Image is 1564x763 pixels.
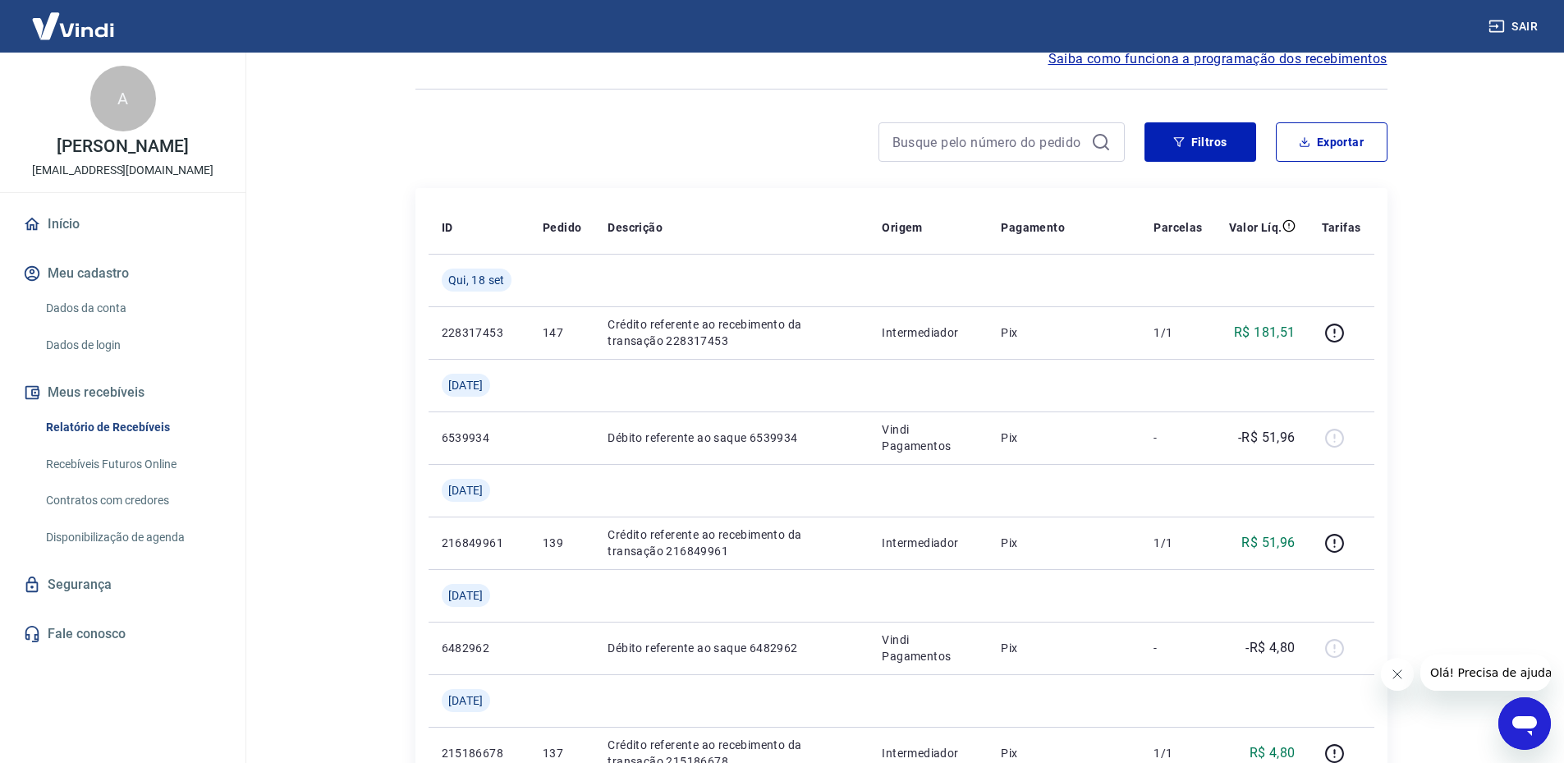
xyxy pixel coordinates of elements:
p: Vindi Pagamentos [882,421,975,454]
p: Intermediador [882,324,975,341]
p: R$ 51,96 [1241,533,1295,553]
p: ID [442,219,453,236]
span: Qui, 18 set [448,272,505,288]
a: Contratos com credores [39,484,226,517]
a: Relatório de Recebíveis [39,411,226,444]
p: -R$ 4,80 [1245,638,1295,658]
input: Busque pelo número do pedido [892,130,1085,154]
a: Segurança [20,567,226,603]
a: Dados de login [39,329,226,362]
p: Valor Líq. [1229,219,1282,236]
p: Pix [1001,535,1127,551]
p: 1/1 [1154,324,1202,341]
p: - [1154,430,1202,446]
p: Pix [1001,324,1127,341]
p: Crédito referente ao recebimento da transação 216849961 [608,526,855,559]
a: Início [20,206,226,242]
img: Vindi [20,1,126,51]
a: Disponibilização de agenda [39,521,226,554]
p: 216849961 [442,535,516,551]
p: Tarifas [1322,219,1361,236]
p: Pix [1001,430,1127,446]
p: Débito referente ao saque 6539934 [608,430,855,446]
p: Descrição [608,219,663,236]
a: Dados da conta [39,292,226,325]
a: Recebíveis Futuros Online [39,448,226,481]
p: 137 [543,745,581,761]
span: [DATE] [448,692,484,709]
p: [PERSON_NAME] [57,138,188,155]
p: Intermediador [882,535,975,551]
p: Crédito referente ao recebimento da transação 228317453 [608,316,855,349]
p: 1/1 [1154,745,1202,761]
p: Pix [1001,745,1127,761]
a: Fale conosco [20,616,226,652]
p: -R$ 51,96 [1238,428,1296,448]
button: Filtros [1144,122,1256,162]
p: - [1154,640,1202,656]
p: Intermediador [882,745,975,761]
p: 6482962 [442,640,516,656]
p: 147 [543,324,581,341]
iframe: Mensagem da empresa [1420,655,1551,691]
span: Olá! Precisa de ajuda? [10,11,138,25]
iframe: Botão para abrir a janela de mensagens [1498,697,1551,750]
p: Origem [882,219,922,236]
button: Exportar [1276,122,1387,162]
p: 6539934 [442,430,516,446]
p: Pagamento [1001,219,1065,236]
p: 139 [543,535,581,551]
p: R$ 4,80 [1250,743,1296,763]
p: Pix [1001,640,1127,656]
p: 1/1 [1154,535,1202,551]
p: R$ 181,51 [1234,323,1296,342]
div: A [90,66,156,131]
button: Meus recebíveis [20,375,226,411]
p: 228317453 [442,324,516,341]
span: [DATE] [448,587,484,604]
p: Vindi Pagamentos [882,632,975,664]
p: Pedido [543,219,581,236]
span: [DATE] [448,482,484,499]
a: Saiba como funciona a programação dos recebimentos [1048,49,1387,69]
p: [EMAIL_ADDRESS][DOMAIN_NAME] [32,162,213,179]
iframe: Fechar mensagem [1381,658,1414,691]
button: Sair [1485,11,1544,42]
p: Débito referente ao saque 6482962 [608,640,855,656]
p: Parcelas [1154,219,1202,236]
span: [DATE] [448,377,484,393]
button: Meu cadastro [20,255,226,292]
p: 215186678 [442,745,516,761]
